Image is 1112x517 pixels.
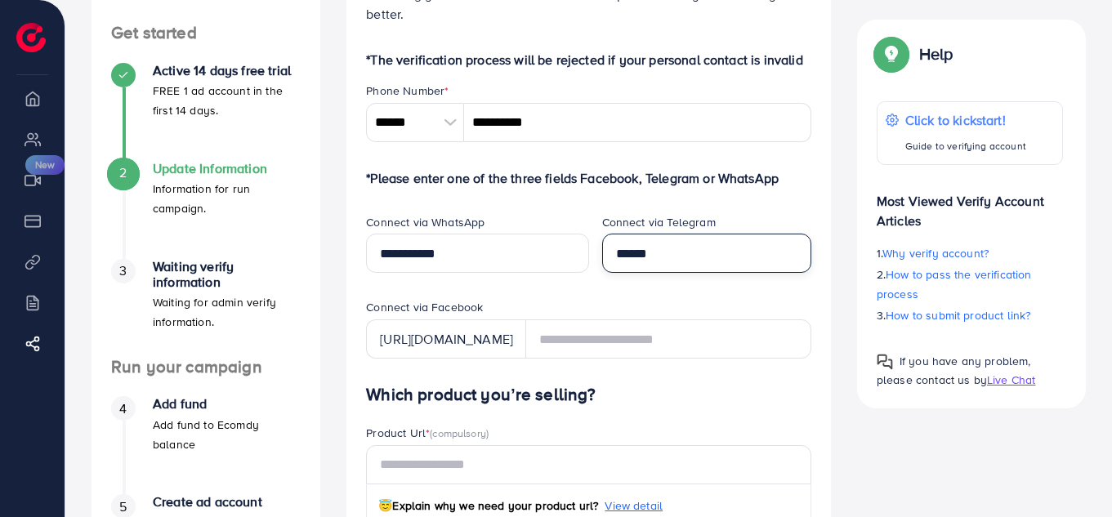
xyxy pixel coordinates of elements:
[92,23,320,43] h4: Get started
[378,497,598,514] span: Explain why we need your product url?
[153,259,301,290] h4: Waiting verify information
[119,497,127,516] span: 5
[877,39,906,69] img: Popup guide
[92,63,320,161] li: Active 14 days free trial
[119,399,127,418] span: 4
[877,353,1031,388] span: If you have any problem, please contact us by
[877,266,1032,302] span: How to pass the verification process
[153,396,301,412] h4: Add fund
[877,265,1063,304] p: 2.
[378,497,392,514] span: 😇
[366,214,485,230] label: Connect via WhatsApp
[366,425,489,441] label: Product Url
[366,82,449,99] label: Phone Number
[366,50,811,69] p: *The verification process will be rejected if your personal contact is invalid
[153,81,301,120] p: FREE 1 ad account in the first 14 days.
[366,319,526,359] div: [URL][DOMAIN_NAME]
[602,214,716,230] label: Connect via Telegram
[877,305,1063,325] p: 3.
[153,179,301,218] p: Information for run campaign.
[877,243,1063,263] p: 1.
[905,110,1026,130] p: Click to kickstart!
[605,497,663,514] span: View detail
[92,259,320,357] li: Waiting verify information
[119,261,127,280] span: 3
[1043,443,1100,505] iframe: Chat
[92,396,320,494] li: Add fund
[430,426,489,440] span: (compulsory)
[366,168,811,188] p: *Please enter one of the three fields Facebook, Telegram or WhatsApp
[92,161,320,259] li: Update Information
[877,354,893,370] img: Popup guide
[919,44,953,64] p: Help
[366,385,811,405] h4: Which product you’re selling?
[905,136,1026,156] p: Guide to verifying account
[16,23,46,52] img: logo
[886,307,1030,323] span: How to submit product link?
[153,292,301,332] p: Waiting for admin verify information.
[153,161,301,176] h4: Update Information
[987,372,1035,388] span: Live Chat
[877,178,1063,230] p: Most Viewed Verify Account Articles
[153,494,301,510] h4: Create ad account
[153,63,301,78] h4: Active 14 days free trial
[153,415,301,454] p: Add fund to Ecomdy balance
[92,357,320,377] h4: Run your campaign
[882,245,989,261] span: Why verify account?
[119,163,127,182] span: 2
[366,299,483,315] label: Connect via Facebook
